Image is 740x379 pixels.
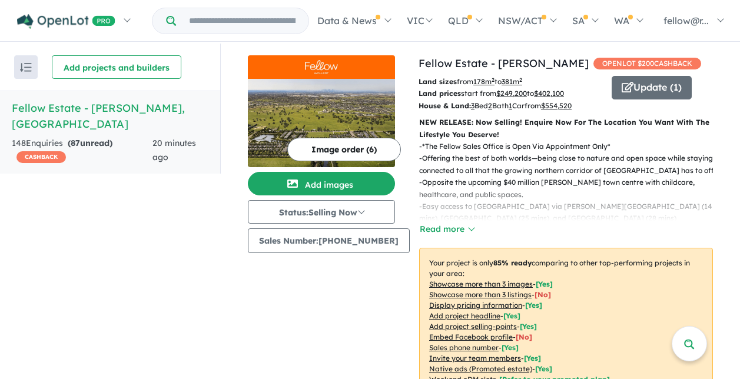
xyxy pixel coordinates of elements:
b: Land prices [419,89,461,98]
u: Add project headline [429,311,500,320]
p: - *The Fellow Sales Office is Open Via Appointment Only* [419,141,722,152]
button: Read more [419,222,474,236]
span: [ Yes ] [536,280,553,288]
span: [ Yes ] [503,311,520,320]
sup: 2 [492,77,495,83]
b: Land sizes [419,77,457,86]
b: House & Land: [419,101,471,110]
span: [Yes] [535,364,552,373]
u: Showcase more than 3 images [429,280,533,288]
p: NEW RELEASE: Now Selling! Enquire Now For The Location You Want With The Lifestyle You Deserve! [419,117,713,141]
span: [ Yes ] [524,354,541,363]
u: Showcase more than 3 listings [429,290,532,299]
span: to [495,77,522,86]
span: CASHBACK [16,151,66,163]
u: $ 554,520 [541,101,572,110]
u: Sales phone number [429,343,499,352]
u: Display pricing information [429,301,522,310]
span: [ Yes ] [520,322,537,331]
u: Invite your team members [429,354,521,363]
u: Embed Facebook profile [429,333,513,341]
p: Bed Bath Car from [419,100,603,112]
strong: ( unread) [68,138,112,148]
span: 20 minutes ago [152,138,196,162]
button: Add images [248,172,395,195]
img: Fellow Estate - Wollert [248,79,395,167]
img: Openlot PRO Logo White [17,14,115,29]
u: 381 m [502,77,522,86]
b: 85 % ready [493,258,532,267]
img: Fellow Estate - Wollert Logo [253,60,390,74]
span: 87 [71,138,80,148]
button: Status:Selling Now [248,200,395,224]
sup: 2 [519,77,522,83]
p: - Easy access to [GEOGRAPHIC_DATA] via [PERSON_NAME][GEOGRAPHIC_DATA] (14 mins), [GEOGRAPHIC_DATA... [419,201,722,225]
button: Image order (6) [287,138,401,161]
u: 1 [509,101,512,110]
p: - Opposite the upcoming $40 million [PERSON_NAME] town centre with childcare, healthcare, and pub... [419,177,722,201]
p: start from [419,88,603,99]
span: [ Yes ] [502,343,519,352]
h5: Fellow Estate - [PERSON_NAME] , [GEOGRAPHIC_DATA] [12,100,208,132]
button: Add projects and builders [52,55,181,79]
img: sort.svg [20,63,32,72]
span: [ No ] [535,290,551,299]
a: Fellow Estate - [PERSON_NAME] [419,56,589,70]
button: Update (1) [612,76,692,99]
span: [ No ] [516,333,532,341]
u: 178 m [473,77,495,86]
u: 3 [471,101,474,110]
input: Try estate name, suburb, builder or developer [178,8,306,34]
p: - Offering the best of both worlds—being close to nature and open space while staying connected t... [419,152,722,177]
p: from [419,76,603,88]
span: [ Yes ] [525,301,542,310]
span: fellow@r... [663,15,709,26]
u: Native ads (Promoted estate) [429,364,532,373]
div: 148 Enquir ies [12,137,152,165]
u: $ 249,200 [496,89,527,98]
button: Sales Number:[PHONE_NUMBER] [248,228,410,253]
span: to [527,89,564,98]
u: 2 [488,101,492,110]
u: $ 402,100 [534,89,564,98]
span: OPENLOT $ 200 CASHBACK [593,58,701,69]
a: Fellow Estate - Wollert LogoFellow Estate - Wollert [248,55,395,167]
u: Add project selling-points [429,322,517,331]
